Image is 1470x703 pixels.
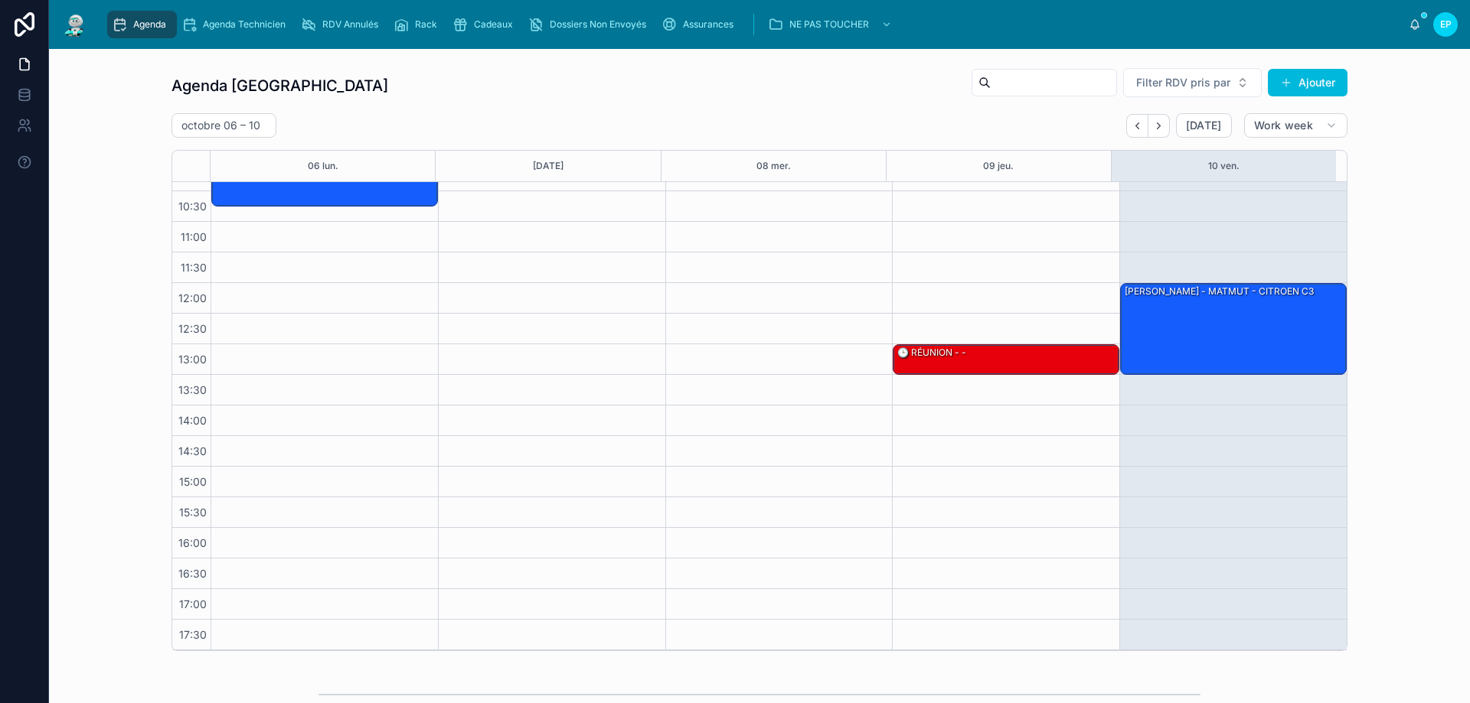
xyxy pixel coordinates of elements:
[756,151,791,181] button: 08 mer.
[1121,284,1346,374] div: [PERSON_NAME] - MATMUT - CITROEN C3
[175,383,211,396] span: 13:30
[1268,69,1347,96] button: Ajouter
[175,414,211,427] span: 14:00
[389,11,448,38] a: Rack
[1176,113,1232,138] button: [DATE]
[177,11,296,38] a: Agenda Technicien
[107,11,177,38] a: Agenda
[175,506,211,519] span: 15:30
[175,353,211,366] span: 13:00
[175,536,211,549] span: 16:00
[175,444,211,457] span: 14:30
[983,151,1014,181] button: 09 jeu.
[1136,75,1230,90] span: Filter RDV pris par
[175,291,211,304] span: 12:00
[1208,151,1240,181] button: 10 ven.
[1123,285,1315,298] div: [PERSON_NAME] - MATMUT - CITROEN C3
[175,475,211,488] span: 15:00
[175,200,211,213] span: 10:30
[296,11,389,38] a: RDV Annulés
[550,18,646,31] span: Dossiers Non Envoyés
[175,567,211,580] span: 16:30
[474,18,513,31] span: Cadeaux
[203,18,286,31] span: Agenda Technicien
[1254,119,1313,132] span: Work week
[448,11,524,38] a: Cadeaux
[789,18,869,31] span: NE PAS TOUCHER
[893,345,1119,374] div: 🕒 RÉUNION - -
[181,118,260,133] h2: octobre 06 – 10
[175,322,211,335] span: 12:30
[133,18,166,31] span: Agenda
[322,18,378,31] span: RDV Annulés
[683,18,733,31] span: Assurances
[1126,114,1148,138] button: Back
[1186,119,1222,132] span: [DATE]
[171,75,388,96] h1: Agenda [GEOGRAPHIC_DATA]
[533,151,563,181] button: [DATE]
[101,8,1409,41] div: scrollable content
[524,11,657,38] a: Dossiers Non Envoyés
[1244,113,1347,138] button: Work week
[61,12,89,37] img: App logo
[175,169,211,182] span: 10:00
[1123,68,1262,97] button: Select Button
[1148,114,1170,138] button: Next
[657,11,744,38] a: Assurances
[177,230,211,243] span: 11:00
[308,151,338,181] button: 06 lun.
[896,346,968,360] div: 🕒 RÉUNION - -
[175,597,211,610] span: 17:00
[415,18,437,31] span: Rack
[1440,18,1452,31] span: EP
[175,628,211,641] span: 17:30
[763,11,900,38] a: NE PAS TOUCHER
[177,261,211,274] span: 11:30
